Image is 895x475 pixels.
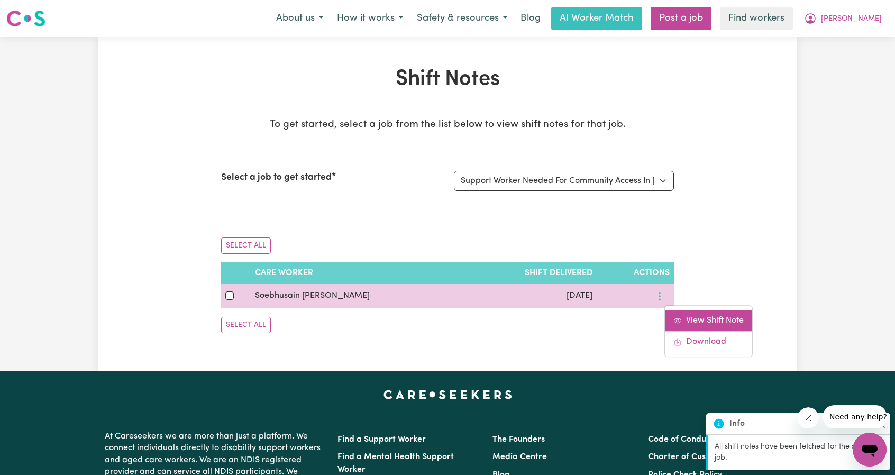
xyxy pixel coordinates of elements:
[664,305,753,357] div: More options
[337,435,426,444] a: Find a Support Worker
[651,7,711,30] a: Post a job
[221,117,674,133] p: To get started, select a job from the list below to view shift notes for that job.
[665,310,752,331] a: View Shift Note
[798,407,819,428] iframe: Close message
[720,7,793,30] a: Find workers
[650,288,670,304] button: More options
[853,433,887,467] iframe: Button to launch messaging window
[255,269,313,277] span: Care Worker
[221,317,271,333] button: Select All
[648,435,714,444] a: Code of Conduct
[492,453,547,461] a: Media Centre
[551,7,642,30] a: AI Worker Match
[6,6,45,31] a: Careseekers logo
[797,7,889,30] button: My Account
[648,453,760,461] a: Charter of Customer Service
[330,7,410,30] button: How it works
[729,417,745,430] strong: Info
[269,7,330,30] button: About us
[514,7,547,30] a: Blog
[221,67,674,92] h1: Shift Notes
[6,9,45,28] img: Careseekers logo
[715,441,884,464] p: All shift notes have been fetched for the selected job.
[6,7,64,16] span: Need any help?
[823,405,887,428] iframe: Message from company
[255,291,370,300] span: Soebhusain [PERSON_NAME]
[686,316,744,325] span: View Shift Note
[597,262,674,284] th: Actions
[383,390,512,399] a: Careseekers home page
[492,435,545,444] a: The Founders
[410,7,514,30] button: Safety & resources
[464,262,597,284] th: Shift delivered
[337,453,454,474] a: Find a Mental Health Support Worker
[221,171,332,185] label: Select a job to get started
[221,238,271,254] button: Select All
[821,13,882,25] span: [PERSON_NAME]
[665,331,752,352] a: Download
[464,284,597,308] td: [DATE]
